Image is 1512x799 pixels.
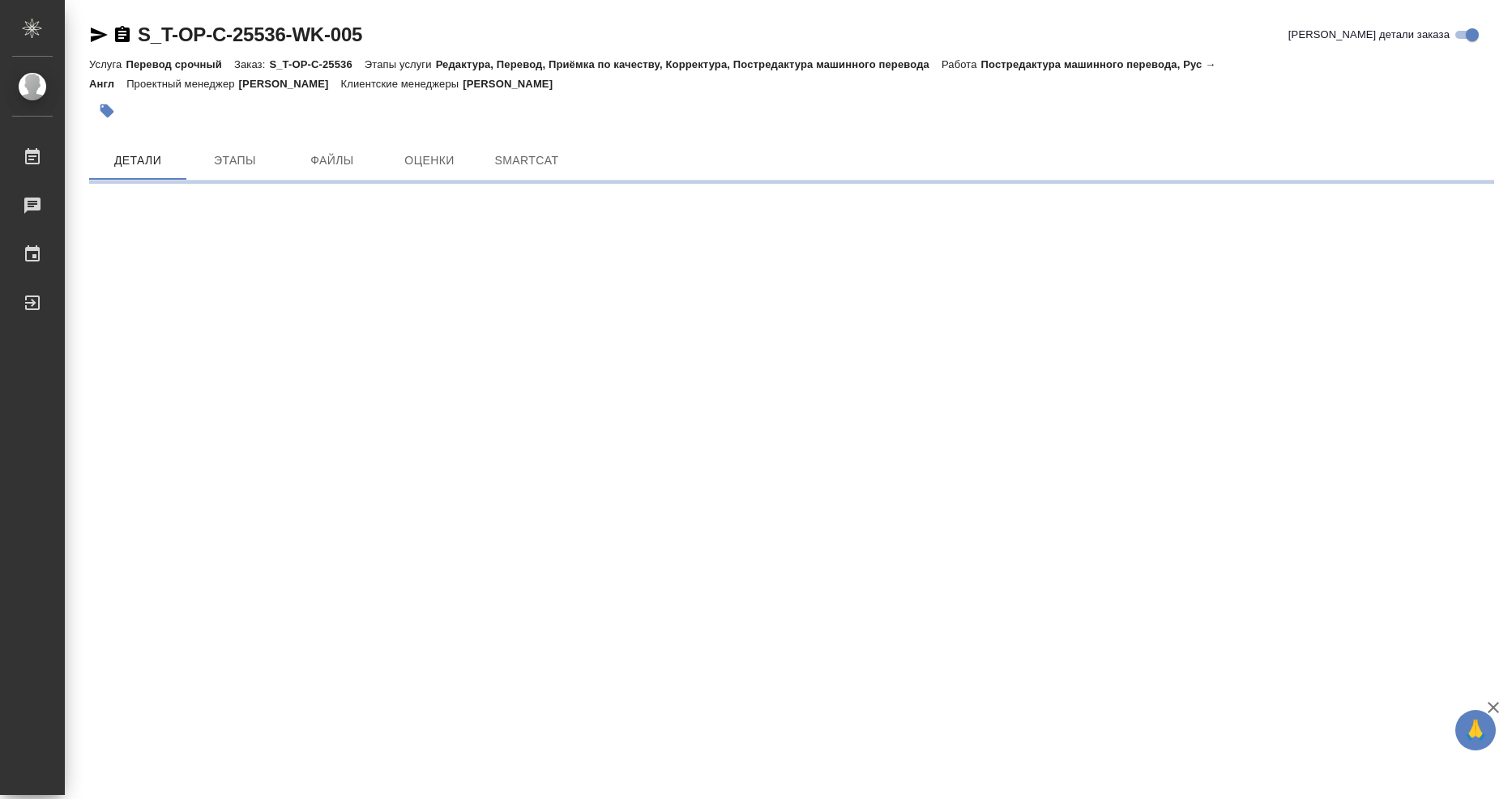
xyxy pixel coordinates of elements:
a: S_T-OP-C-25536-WK-005 [138,23,362,45]
button: Скопировать ссылку [113,25,132,45]
p: Работа [942,58,981,70]
p: Редактура, Перевод, Приёмка по качеству, Корректура, Постредактура машинного перевода [436,58,942,70]
p: Этапы услуги [365,58,436,70]
span: [PERSON_NAME] детали заказа [1288,27,1450,43]
p: Перевод срочный [126,58,234,70]
p: Заказ: [234,58,269,70]
p: S_T-OP-C-25536 [269,58,364,70]
button: Добавить тэг [89,93,125,129]
span: Файлы [293,151,371,171]
button: Скопировать ссылку для ЯМессенджера [89,25,109,45]
p: [PERSON_NAME] [239,78,341,90]
span: 🙏 [1462,713,1489,747]
span: Детали [99,151,177,171]
p: Проектный менеджер [126,78,238,90]
span: SmartCat [488,151,566,171]
p: Клиентские менеджеры [341,78,463,90]
p: Услуга [89,58,126,70]
p: [PERSON_NAME] [463,78,565,90]
button: 🙏 [1455,710,1496,750]
span: Этапы [196,151,274,171]
span: Оценки [391,151,468,171]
